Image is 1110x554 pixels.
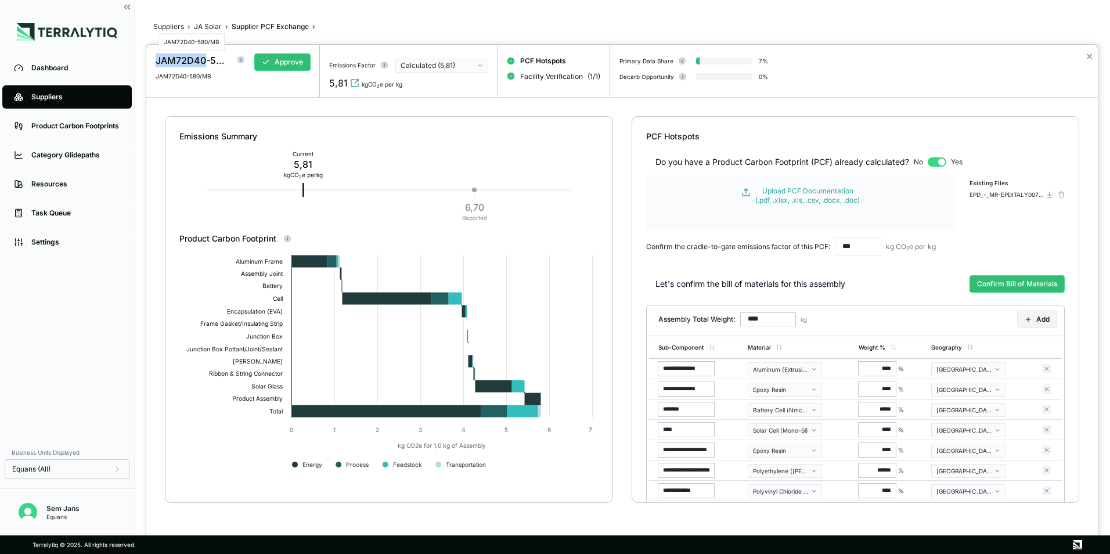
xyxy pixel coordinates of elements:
[898,386,904,393] span: %
[951,157,963,167] span: Yes
[520,72,583,81] span: Facility Verification
[931,444,1006,458] button: [GEOGRAPHIC_DATA]
[419,426,422,433] text: 3
[376,426,379,433] text: 2
[655,156,909,168] div: Do you have a Product Carbon Footprint (PCF) already calculated?
[156,53,230,67] div: JAM72D40-580/MB
[936,488,992,495] div: [GEOGRAPHIC_DATA]
[284,171,323,178] div: kg CO e per kg
[931,362,1006,376] button: [GEOGRAPHIC_DATA]
[659,186,943,205] button: Upload PCF Documentation(.pdf, .xlsx, .xls, .csv, .docx, .doc)
[398,442,486,449] text: kg CO2e for 1,0 kg of Assembly
[395,59,488,73] button: Calculated (5,81)
[936,386,992,393] div: [GEOGRAPHIC_DATA]
[269,408,283,415] text: Total
[970,179,1065,191] div: Existing Files
[377,84,380,89] sub: 2
[241,270,283,278] text: Assembly Joint
[179,131,599,142] div: Emissions Summary
[1086,49,1093,63] button: Close
[251,383,283,390] text: Solar Glass
[748,383,822,397] button: Epoxy Resin
[886,242,936,251] div: kg CO e per kg
[898,447,904,454] span: %
[446,461,486,469] text: Transportation
[753,467,809,474] div: Polyethylene ([PERSON_NAME])
[898,426,904,433] span: %
[158,33,225,51] div: JAM72D40-580/MB
[931,464,1006,478] button: [GEOGRAPHIC_DATA]
[898,365,904,372] span: %
[931,484,1006,498] button: [GEOGRAPHIC_DATA]
[898,406,904,413] span: %
[658,344,704,351] div: Sub-Component
[646,242,830,251] div: Confirm the cradle-to-gate emissions factor of this PCF:
[906,245,909,251] sub: 2
[748,403,822,417] button: Battery Cell (Nmc 811)
[588,72,600,81] span: ( 1 / 1 )
[299,174,302,179] sub: 2
[619,57,673,64] div: Primary Data Share
[232,395,283,402] text: Product Assembly
[290,426,293,433] text: 0
[759,73,768,80] div: 0 %
[898,487,904,494] span: %
[753,447,809,454] div: Epoxy Resin
[753,406,809,413] div: Battery Cell (Nmc 811)
[227,308,283,315] text: Encapsulation (EVA)
[931,383,1006,397] button: [GEOGRAPHIC_DATA]
[753,488,809,495] div: Polyvinyl Chloride (Pvc)
[748,464,822,478] button: Polyethylene ([PERSON_NAME])
[156,73,239,80] div: JAM72D40-580/MB
[753,427,809,434] div: Solar Cell (Mono-Si)
[936,467,992,474] div: [GEOGRAPHIC_DATA]
[362,81,402,88] div: kgCO e per kg
[350,78,359,88] svg: View audit trail
[246,333,283,340] text: Junction Box
[273,295,283,302] text: Cell
[931,344,962,351] div: Geography
[931,403,1006,417] button: [GEOGRAPHIC_DATA]
[401,61,475,70] div: Calculated (5,81)
[970,191,1053,198] button: EPD_-_MR-EPDITALY0072_.pdf
[859,344,885,351] div: Weight %
[936,447,992,454] div: [GEOGRAPHIC_DATA]
[655,278,845,290] div: Let's confirm the bill of materials for this assembly
[302,461,322,469] text: Energy
[589,426,592,433] text: 7
[753,366,809,373] div: Aluminum (Extrusion)
[970,191,1044,198] div: EPD_-_MR-EPDITALY0072_.pdf
[759,57,768,64] div: 7 %
[748,344,771,351] div: Material
[504,426,508,433] text: 5
[755,186,860,205] div: Upload PCF Documentation (.pdf, .xlsx, .xls, .csv, .docx, .doc)
[329,62,376,69] div: Emissions Factor
[748,362,822,376] button: Aluminum (Extrusion)
[200,320,283,328] text: Frame Gasket/Insulating Strip
[520,56,566,66] span: PCF Hotspots
[936,406,992,413] div: [GEOGRAPHIC_DATA]
[936,427,992,434] div: [GEOGRAPHIC_DATA] [GEOGRAPHIC_DATA]
[748,423,822,437] button: Solar Cell (Mono-Si)
[233,358,283,365] text: [PERSON_NAME]
[547,426,551,433] text: 6
[801,316,807,323] span: kg
[284,157,323,171] div: 5,81
[346,461,369,468] text: Process
[658,315,736,324] h3: Assembly Total Weight:
[329,76,348,90] div: 5,81
[333,426,336,433] text: 1
[1017,311,1057,328] button: Add
[753,386,809,393] div: Epoxy Resin
[462,214,487,221] div: Reported
[393,461,422,468] text: Feedstock
[284,150,323,157] div: Current
[970,275,1065,293] button: Confirm Bill of Materials
[936,366,992,373] div: [GEOGRAPHIC_DATA]
[179,233,599,244] div: Product Carbon Footprint
[462,200,487,214] div: 6,70
[254,53,311,71] button: Approve
[209,370,283,377] text: Ribbon & String Connector
[186,346,283,352] text: Junction Box Pottant/Joint/Sealant
[748,444,822,458] button: Epoxy Resin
